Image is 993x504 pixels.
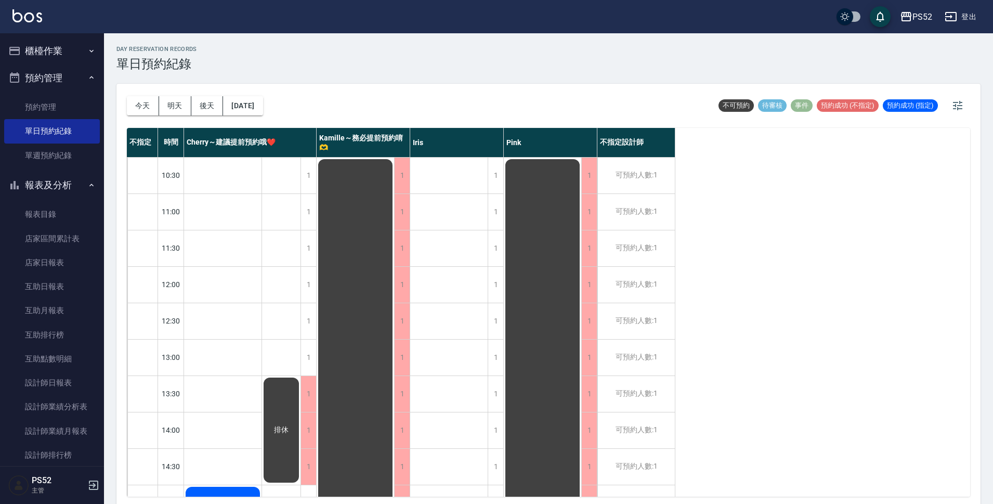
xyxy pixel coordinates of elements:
[159,96,191,115] button: 明天
[488,194,503,230] div: 1
[758,101,787,110] span: 待審核
[300,449,316,485] div: 1
[4,119,100,143] a: 單日預約紀錄
[127,128,158,157] div: 不指定
[488,303,503,339] div: 1
[597,340,675,376] div: 可預約人數:1
[158,448,184,485] div: 14:30
[317,128,410,157] div: Kamille～務必提前預約唷🫶
[300,158,316,193] div: 1
[158,376,184,412] div: 13:30
[184,128,317,157] div: Cherry～建議提前預約哦❤️
[817,101,879,110] span: 預約成功 (不指定)
[158,339,184,376] div: 13:00
[791,101,813,110] span: 事件
[488,158,503,193] div: 1
[4,37,100,64] button: 櫃檯作業
[488,412,503,448] div: 1
[597,449,675,485] div: 可預約人數:1
[597,376,675,412] div: 可預約人數:1
[597,158,675,193] div: 可預約人數:1
[394,449,410,485] div: 1
[4,443,100,467] a: 設計師排行榜
[4,64,100,92] button: 預約管理
[300,303,316,339] div: 1
[116,46,197,53] h2: day Reservation records
[191,96,224,115] button: 後天
[12,9,42,22] img: Logo
[940,7,981,27] button: 登出
[4,323,100,347] a: 互助排行榜
[488,230,503,266] div: 1
[4,395,100,419] a: 設計師業績分析表
[4,251,100,275] a: 店家日報表
[158,230,184,266] div: 11:30
[4,172,100,199] button: 報表及分析
[581,449,597,485] div: 1
[394,340,410,376] div: 1
[300,340,316,376] div: 1
[597,412,675,448] div: 可預約人數:1
[394,412,410,448] div: 1
[488,340,503,376] div: 1
[32,475,85,486] h5: PS52
[158,193,184,230] div: 11:00
[300,194,316,230] div: 1
[581,194,597,230] div: 1
[272,425,291,435] span: 排休
[597,303,675,339] div: 可預約人數:1
[158,303,184,339] div: 12:30
[8,475,29,496] img: Person
[32,486,85,495] p: 主管
[883,101,938,110] span: 預約成功 (指定)
[158,157,184,193] div: 10:30
[597,267,675,303] div: 可預約人數:1
[4,227,100,251] a: 店家區間累計表
[394,267,410,303] div: 1
[870,6,891,27] button: save
[488,449,503,485] div: 1
[4,299,100,322] a: 互助月報表
[581,376,597,412] div: 1
[4,202,100,226] a: 報表目錄
[581,230,597,266] div: 1
[158,266,184,303] div: 12:00
[394,303,410,339] div: 1
[4,275,100,299] a: 互助日報表
[581,412,597,448] div: 1
[300,376,316,412] div: 1
[300,412,316,448] div: 1
[4,347,100,371] a: 互助點數明細
[394,230,410,266] div: 1
[4,95,100,119] a: 預約管理
[394,194,410,230] div: 1
[597,128,675,157] div: 不指定設計師
[223,96,263,115] button: [DATE]
[158,412,184,448] div: 14:00
[394,376,410,412] div: 1
[581,158,597,193] div: 1
[410,128,504,157] div: Iris
[300,230,316,266] div: 1
[488,267,503,303] div: 1
[597,230,675,266] div: 可預約人數:1
[127,96,159,115] button: 今天
[504,128,597,157] div: Pink
[896,6,936,28] button: PS52
[488,376,503,412] div: 1
[4,144,100,167] a: 單週預約紀錄
[300,267,316,303] div: 1
[597,194,675,230] div: 可預約人數:1
[158,128,184,157] div: 時間
[718,101,754,110] span: 不可預約
[581,340,597,376] div: 1
[4,419,100,443] a: 設計師業績月報表
[394,158,410,193] div: 1
[581,303,597,339] div: 1
[912,10,932,23] div: PS52
[116,57,197,71] h3: 單日預約紀錄
[581,267,597,303] div: 1
[4,371,100,395] a: 設計師日報表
